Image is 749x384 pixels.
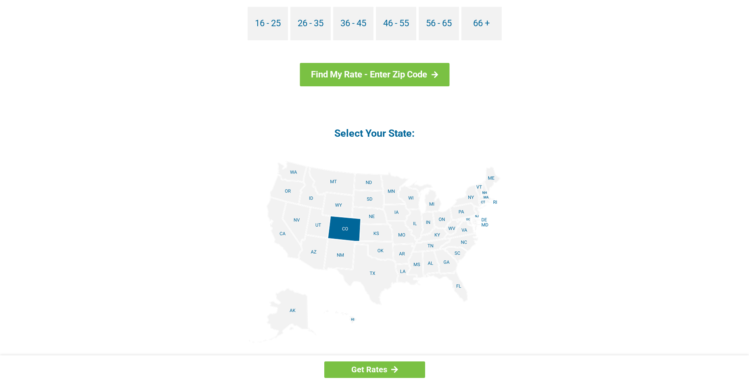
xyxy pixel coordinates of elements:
a: Find My Rate - Enter Zip Code [300,63,449,86]
img: states [249,161,501,343]
a: 16 - 25 [248,7,288,40]
a: Get Rates [324,361,425,378]
a: 66 + [461,7,502,40]
a: 36 - 45 [333,7,373,40]
a: 46 - 55 [376,7,416,40]
a: 56 - 65 [419,7,459,40]
a: 26 - 35 [290,7,331,40]
h4: Select Your State: [181,127,568,140]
